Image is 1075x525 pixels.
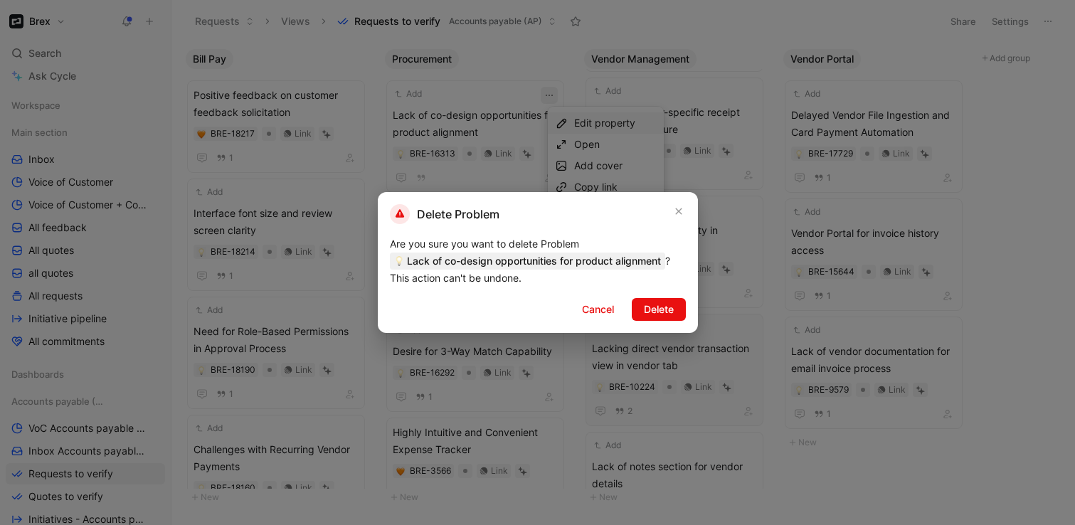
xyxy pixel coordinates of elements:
[394,256,404,266] img: 💡
[582,301,614,318] span: Cancel
[570,298,626,321] button: Cancel
[390,235,686,287] div: Are you sure you want to delete Problem ? This action can't be undone.
[390,204,499,224] h2: Delete Problem
[644,301,674,318] span: Delete
[632,298,686,321] button: Delete
[390,253,665,270] span: Lack of co-design opportunities for product alignment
